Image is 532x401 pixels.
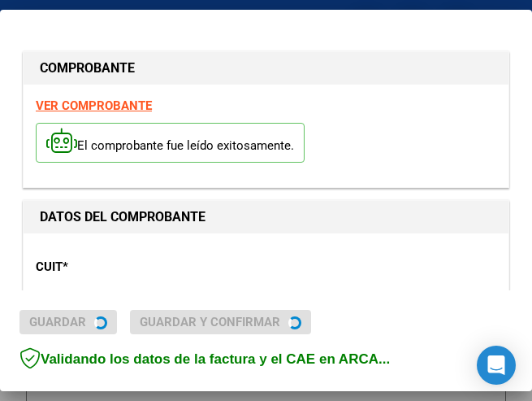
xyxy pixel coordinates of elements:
[36,258,174,277] p: CUIT
[36,98,152,113] a: VER COMPROBANTE
[477,346,516,385] div: Open Intercom Messenger
[140,315,280,329] span: Guardar y Confirmar
[40,209,205,224] strong: DATOS DEL COMPROBANTE
[36,123,305,163] p: El comprobante fue leído exitosamente.
[40,60,135,76] strong: COMPROBANTE
[19,351,390,367] span: Validando los datos de la factura y el CAE en ARCA...
[19,310,117,334] button: Guardar
[130,310,311,334] button: Guardar y Confirmar
[29,315,86,329] span: Guardar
